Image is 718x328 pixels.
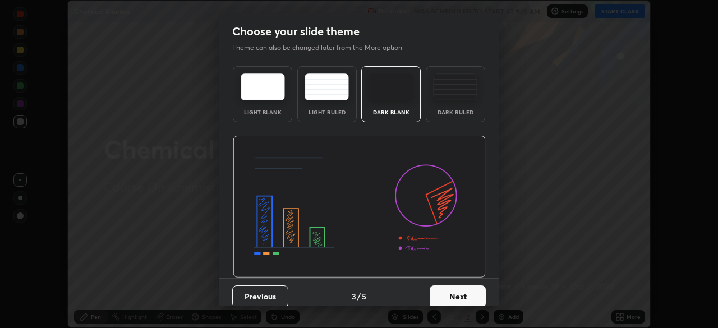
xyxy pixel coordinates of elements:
img: darkTheme.f0cc69e5.svg [369,73,413,100]
div: Light Ruled [305,109,349,115]
img: lightRuledTheme.5fabf969.svg [305,73,349,100]
img: darkThemeBanner.d06ce4a2.svg [233,136,486,278]
h2: Choose your slide theme [232,24,360,39]
h4: / [357,290,361,302]
button: Next [430,285,486,308]
div: Dark Blank [369,109,413,115]
h4: 5 [362,290,366,302]
button: Previous [232,285,288,308]
p: Theme can also be changed later from the More option [232,43,414,53]
img: darkRuledTheme.de295e13.svg [433,73,477,100]
img: lightTheme.e5ed3b09.svg [241,73,285,100]
h4: 3 [352,290,356,302]
div: Light Blank [240,109,285,115]
div: Dark Ruled [433,109,478,115]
